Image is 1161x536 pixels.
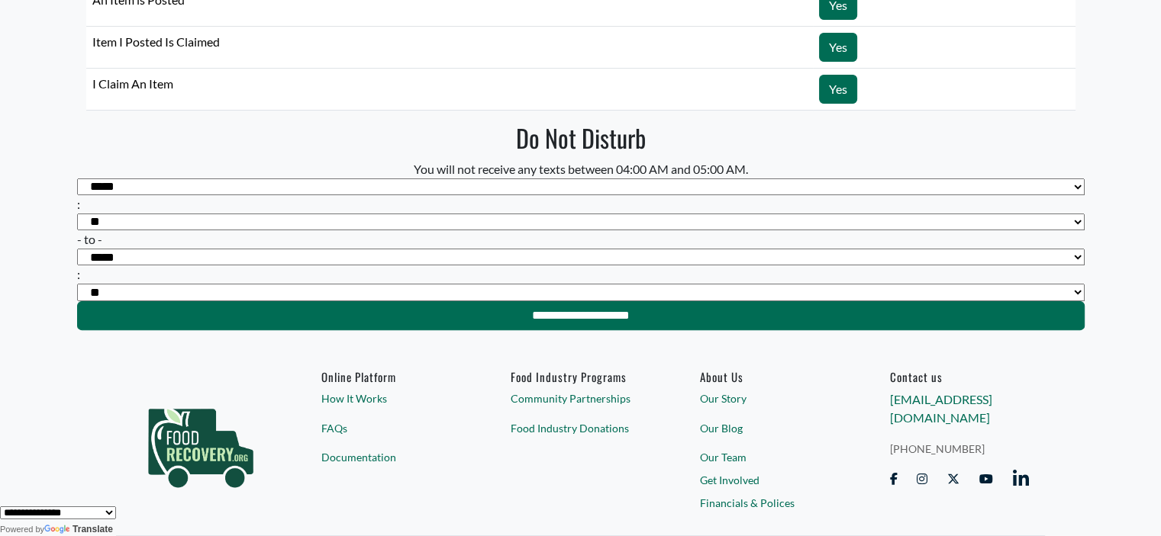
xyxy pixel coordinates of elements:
[511,390,650,406] a: Community Partnerships
[511,370,650,384] h6: Food Industry Programs
[321,420,461,436] a: FAQs
[77,124,1085,152] h2: Do Not Disturb
[77,249,1085,301] div: :
[321,390,461,406] a: How It Works
[86,26,813,68] td: Item I Posted Is Claimed
[321,449,461,465] a: Documentation
[321,370,461,384] h6: Online Platform
[132,370,269,515] img: food_recovery_green_logo-76242d7a27de7ed26b67be613a865d9c9037ba317089b267e0515145e5e51427.png
[86,68,813,110] td: I Claim An Item
[889,392,992,425] a: [EMAIL_ADDRESS][DOMAIN_NAME]
[700,420,840,436] a: Our Blog
[700,495,840,511] a: Financials & Polices
[819,33,857,62] a: Yes
[77,178,1085,231] div: :
[44,525,73,535] img: Google Translate
[700,472,840,488] a: Get Involved
[700,449,840,465] a: Our Team
[700,370,840,384] a: About Us
[889,441,1029,457] a: [PHONE_NUMBER]
[889,370,1029,384] h6: Contact us
[700,390,840,406] a: Our Story
[44,524,113,534] a: Translate
[511,420,650,436] a: Food Industry Donations
[77,230,1085,249] div: - to -
[819,75,857,104] a: Yes
[77,160,1085,330] div: You will not receive any texts between 04:00 AM and 05:00 AM.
